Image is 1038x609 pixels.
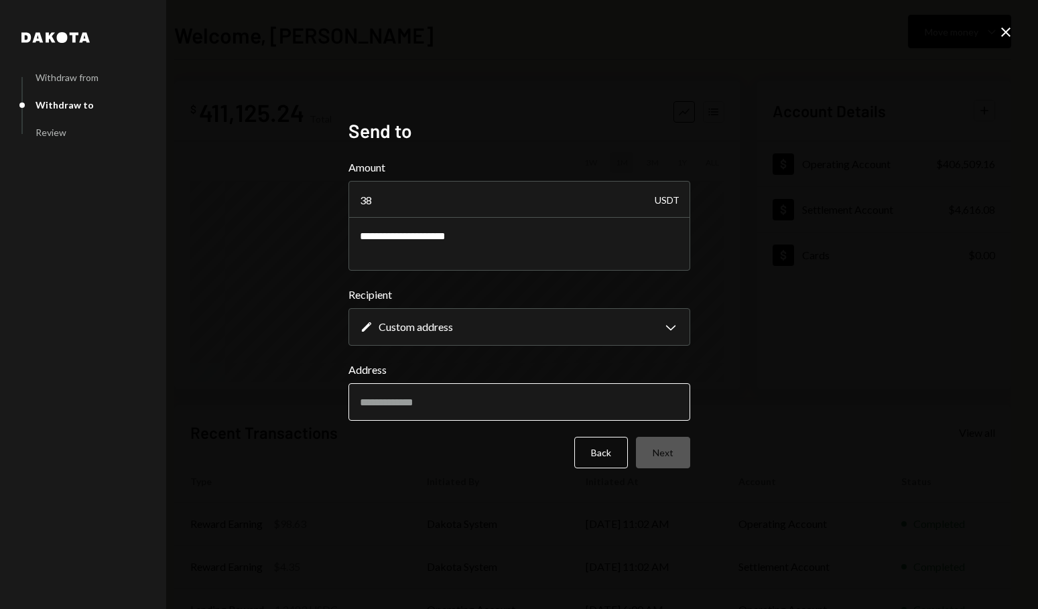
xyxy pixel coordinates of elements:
div: Withdraw from [36,72,99,83]
button: Recipient [348,308,690,346]
h2: Send to [348,118,690,144]
label: Amount [348,159,690,176]
input: Enter amount [348,181,690,218]
div: Withdraw to [36,99,94,111]
label: Address [348,362,690,378]
button: Back [574,437,628,468]
div: USDT [655,181,679,218]
label: Recipient [348,287,690,303]
div: Review [36,127,66,138]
